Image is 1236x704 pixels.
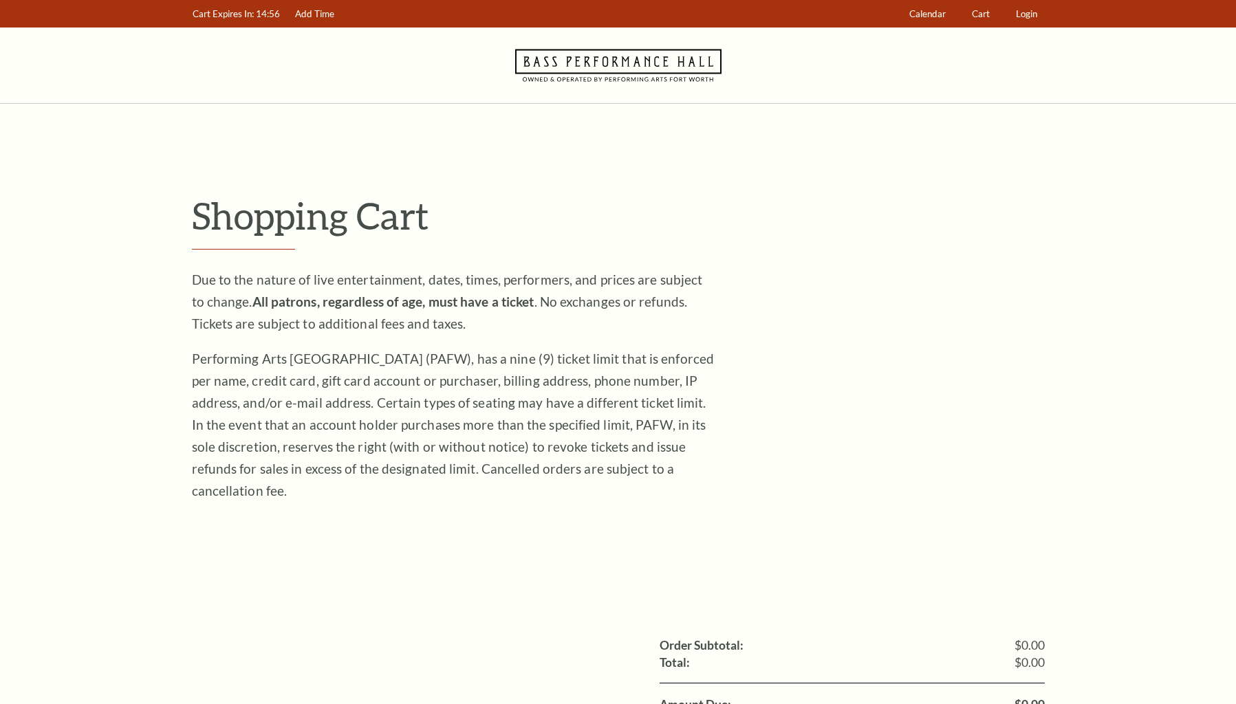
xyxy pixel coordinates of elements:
a: Cart [965,1,996,27]
span: 14:56 [256,8,280,19]
span: Cart Expires In: [193,8,254,19]
label: Order Subtotal: [660,639,744,652]
span: $0.00 [1015,639,1045,652]
p: Performing Arts [GEOGRAPHIC_DATA] (PAFW), has a nine (9) ticket limit that is enforced per name, ... [192,348,715,502]
p: Shopping Cart [192,193,1045,238]
span: Due to the nature of live entertainment, dates, times, performers, and prices are subject to chan... [192,272,703,331]
span: $0.00 [1015,657,1045,669]
label: Total: [660,657,690,669]
strong: All patrons, regardless of age, must have a ticket [252,294,534,309]
span: Cart [972,8,990,19]
a: Login [1009,1,1043,27]
a: Add Time [288,1,340,27]
span: Login [1016,8,1037,19]
a: Calendar [902,1,952,27]
span: Calendar [909,8,946,19]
